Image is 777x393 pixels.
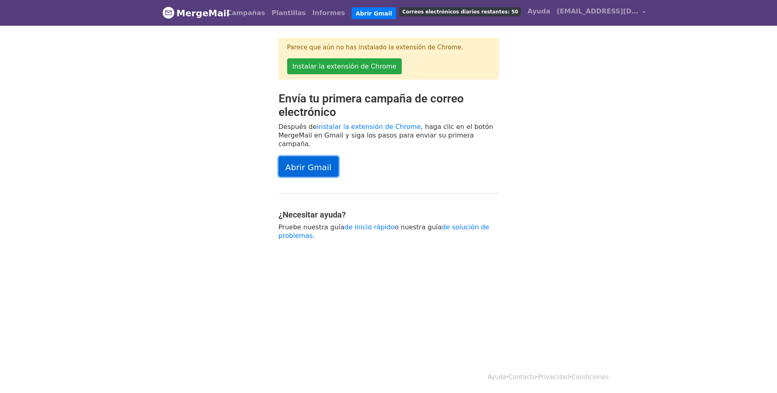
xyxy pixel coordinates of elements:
[279,123,317,131] font: Después de
[287,58,402,74] a: Instalar la extensión de Chrome
[538,373,570,381] a: Privacidad
[177,8,230,18] font: MergeMail
[572,373,609,381] a: Condiciones
[279,210,346,220] font: ¿Necesitar ayuda?
[557,7,684,15] font: [EMAIL_ADDRESS][DOMAIN_NAME]
[524,3,553,20] a: Ayuda
[344,223,394,231] a: de inicio rápido
[507,373,509,381] font: ·
[309,5,348,21] a: Informes
[352,7,396,20] a: Abrir Gmail
[279,92,464,119] font: Envía tu primera campaña de correo electrónico
[394,223,442,231] font: o nuestra guía
[279,123,494,148] font: , haga clic en el botón MergeMail en Gmail y siga los pasos para enviar su primera campaña.
[272,9,306,17] font: Plantillas
[527,7,550,15] font: Ayuda
[162,4,217,22] a: MergeMail
[312,9,345,17] font: Informes
[402,9,518,15] font: Correos electrónicos diarios restantes: 50
[536,373,538,381] font: ·
[227,9,265,17] font: Campañas
[279,223,345,231] font: Pruebe nuestra guía
[279,223,489,240] a: de solución de problemas
[268,5,309,21] a: Plantillas
[279,156,339,177] a: Abrir Gmail
[570,373,572,381] font: ·
[292,62,396,70] font: Instalar la extensión de Chrome
[224,5,268,21] a: Campañas
[356,10,392,16] font: Abrir Gmail
[287,44,463,51] font: Parece que aún no has instalado la extensión de Chrome.
[313,232,315,240] font: .
[509,373,536,381] a: Contacto
[396,3,524,20] a: Correos electrónicos diarios restantes: 50
[317,123,421,131] a: instalar la extensión de Chrome
[487,373,506,381] a: Ayuda
[162,7,175,19] img: Logotipo de MergeMail
[553,3,649,22] a: [EMAIL_ADDRESS][DOMAIN_NAME]
[286,162,332,172] font: Abrir Gmail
